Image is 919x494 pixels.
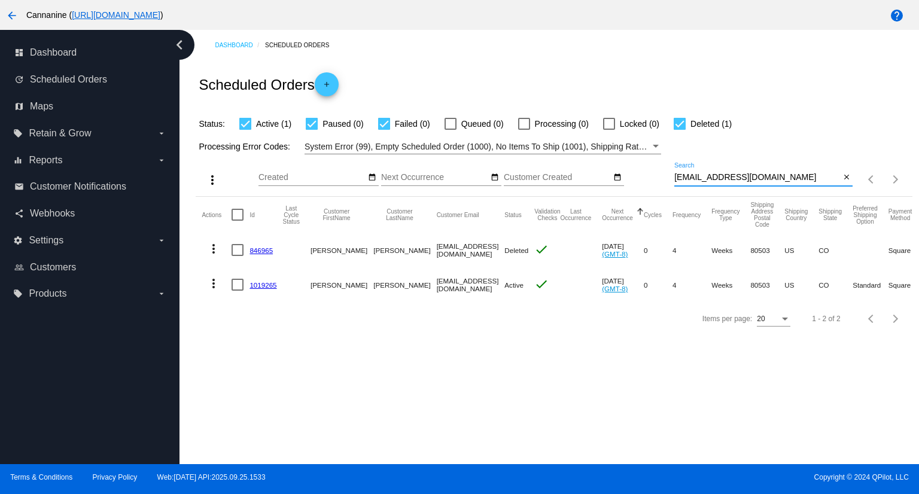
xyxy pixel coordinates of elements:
[644,233,672,267] mat-cell: 0
[602,267,644,302] mat-cell: [DATE]
[29,235,63,246] span: Settings
[853,205,878,225] button: Change sorting for PreferredShippingOption
[602,233,644,267] mat-cell: [DATE]
[757,315,790,324] mat-select: Items per page:
[437,267,505,302] mat-cell: [EMAIL_ADDRESS][DOMAIN_NAME]
[30,101,53,112] span: Maps
[373,267,436,302] mat-cell: [PERSON_NAME]
[812,315,840,323] div: 1 - 2 of 2
[29,155,62,166] span: Reports
[381,173,489,182] input: Next Occurrence
[702,315,752,323] div: Items per page:
[72,10,160,20] a: [URL][DOMAIN_NAME]
[249,281,276,289] a: 1019265
[818,208,842,221] button: Change sorting for ShippingState
[504,211,521,218] button: Change sorting for Status
[30,74,107,85] span: Scheduled Orders
[534,277,549,291] mat-icon: check
[504,173,611,182] input: Customer Created
[884,167,908,191] button: Next page
[322,117,363,131] span: Paused (0)
[818,233,853,267] mat-cell: CO
[170,35,189,54] i: chevron_left
[750,267,784,302] mat-cell: 80503
[14,97,166,116] a: map Maps
[711,267,750,302] mat-cell: Weeks
[14,204,166,223] a: share Webhooks
[14,263,24,272] i: people_outline
[14,48,24,57] i: dashboard
[14,209,24,218] i: share
[305,139,661,154] mat-select: Filter by Processing Error Codes
[373,233,436,267] mat-cell: [PERSON_NAME]
[258,173,366,182] input: Created
[461,117,504,131] span: Queued (0)
[711,233,750,267] mat-cell: Weeks
[10,473,72,481] a: Terms & Conditions
[265,36,340,54] a: Scheduled Orders
[853,267,888,302] mat-cell: Standard
[672,267,711,302] mat-cell: 4
[206,242,221,256] mat-icon: more_vert
[30,181,126,192] span: Customer Notifications
[13,155,23,165] i: equalizer
[888,208,912,221] button: Change sorting for PaymentMethod.Type
[491,173,499,182] mat-icon: date_range
[14,70,166,89] a: update Scheduled Orders
[818,267,853,302] mat-cell: CO
[199,119,225,129] span: Status:
[644,211,662,218] button: Change sorting for Cycles
[215,36,265,54] a: Dashboard
[30,262,76,273] span: Customers
[860,307,884,331] button: Previous page
[157,129,166,138] i: arrow_drop_down
[199,72,338,96] h2: Scheduled Orders
[395,117,430,131] span: Failed (0)
[311,208,363,221] button: Change sorting for CustomerFirstName
[26,10,163,20] span: Cannanine ( )
[784,233,818,267] mat-cell: US
[672,211,701,218] button: Change sorting for Frequency
[199,142,290,151] span: Processing Error Codes:
[890,8,904,23] mat-icon: help
[14,43,166,62] a: dashboard Dashboard
[602,208,633,221] button: Change sorting for NextOccurrenceUtc
[602,250,628,258] a: (GMT-8)
[30,47,77,58] span: Dashboard
[672,233,711,267] mat-cell: 4
[93,473,138,481] a: Privacy Policy
[644,267,672,302] mat-cell: 0
[784,208,808,221] button: Change sorting for ShippingCountry
[470,473,909,481] span: Copyright © 2024 QPilot, LLC
[249,211,254,218] button: Change sorting for Id
[437,233,505,267] mat-cell: [EMAIL_ADDRESS][DOMAIN_NAME]
[311,267,373,302] mat-cell: [PERSON_NAME]
[860,167,884,191] button: Previous page
[784,267,818,302] mat-cell: US
[14,182,24,191] i: email
[690,117,732,131] span: Deleted (1)
[561,208,592,221] button: Change sorting for LastOccurrenceUtc
[750,233,784,267] mat-cell: 80503
[534,242,549,257] mat-icon: check
[842,173,851,182] mat-icon: close
[283,205,300,225] button: Change sorting for LastProcessingCycleId
[157,289,166,298] i: arrow_drop_down
[884,307,908,331] button: Next page
[14,75,24,84] i: update
[535,117,589,131] span: Processing (0)
[5,8,19,23] mat-icon: arrow_back
[757,315,765,323] span: 20
[157,236,166,245] i: arrow_drop_down
[504,246,528,254] span: Deleted
[249,246,273,254] a: 846965
[205,173,220,187] mat-icon: more_vert
[602,285,628,292] a: (GMT-8)
[256,117,291,131] span: Active (1)
[13,236,23,245] i: settings
[534,197,560,233] mat-header-cell: Validation Checks
[157,155,166,165] i: arrow_drop_down
[504,281,524,289] span: Active
[311,233,373,267] mat-cell: [PERSON_NAME]
[840,172,853,184] button: Clear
